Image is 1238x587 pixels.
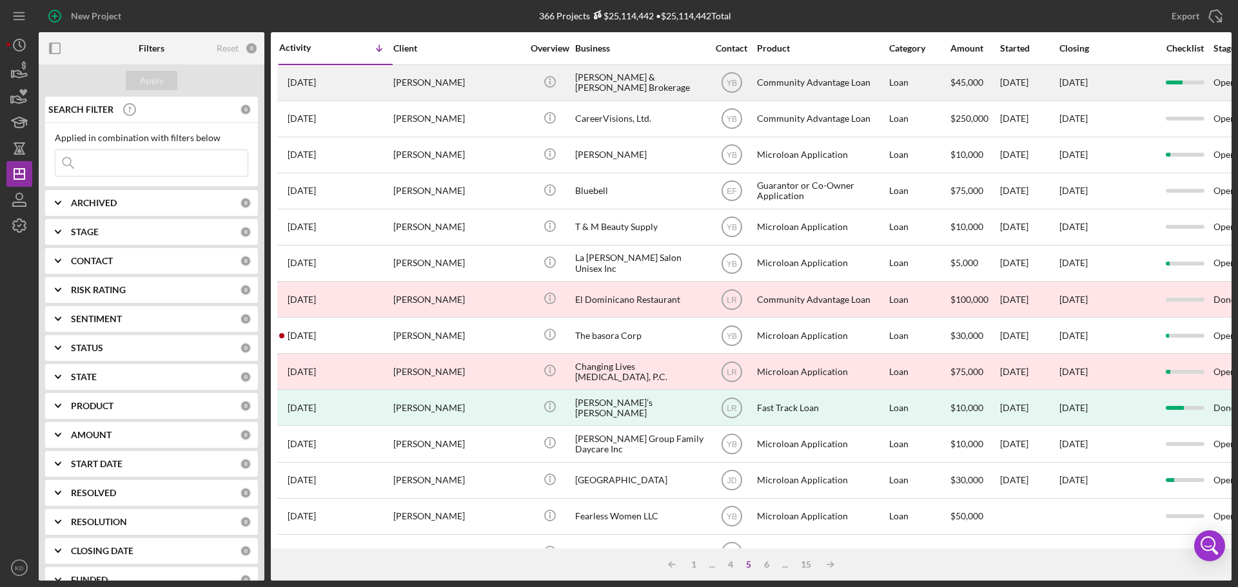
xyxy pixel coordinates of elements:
[1000,390,1058,425] div: [DATE]
[575,174,704,208] div: Bluebell
[727,367,737,376] text: LR
[590,10,654,21] div: $25,114,442
[71,575,108,585] b: FUNDED
[1059,366,1088,377] time: [DATE]
[726,331,736,340] text: YB
[55,133,248,143] div: Applied in combination with filters below
[1059,149,1088,160] time: [DATE]
[393,138,522,172] div: [PERSON_NAME]
[757,174,886,208] div: Guarantor or Co-Owner Application
[575,43,704,53] div: Business
[393,535,522,570] div: [PERSON_NAME]
[726,512,736,521] text: YB
[575,427,704,461] div: [PERSON_NAME] Group Family Daycare Inc
[575,390,704,425] div: [PERSON_NAME]’s [PERSON_NAME]
[1000,210,1058,244] div: [DATE]
[1059,221,1088,232] time: [DATE]
[1059,43,1156,53] div: Closing
[757,463,886,497] div: Microloan Application
[1000,354,1058,389] div: [DATE]
[757,210,886,244] div: Microloan Application
[575,102,704,136] div: CareerVisions, Ltd.
[889,174,949,208] div: Loan
[71,314,122,324] b: SENTIMENT
[6,555,32,581] button: KD
[776,559,794,570] div: ...
[1059,330,1088,341] time: [DATE]
[288,77,316,88] time: 2025-07-16 15:50
[393,463,522,497] div: [PERSON_NAME]
[71,256,113,266] b: CONTACT
[757,102,886,136] div: Community Advantage Loan
[950,113,988,124] span: $250,000
[1000,246,1058,280] div: [DATE]
[889,427,949,461] div: Loan
[726,79,736,88] text: YB
[889,318,949,352] div: Loan
[71,198,117,208] b: ARCHIVED
[575,66,704,100] div: [PERSON_NAME] & [PERSON_NAME] Brokerage
[240,487,251,499] div: 0
[71,488,116,498] b: RESOLVED
[393,210,522,244] div: [PERSON_NAME]
[722,559,740,570] div: 4
[950,257,978,268] span: $5,000
[950,354,999,389] div: $75,000
[575,463,704,497] div: [GEOGRAPHIC_DATA]
[757,138,886,172] div: Microloan Application
[71,372,97,382] b: STATE
[279,43,336,53] div: Activity
[575,282,704,316] div: El Dominicano Restaurant
[575,499,704,534] div: Fearless Women LLC
[889,499,949,534] div: Loan
[950,77,983,88] span: $45,000
[15,564,23,572] text: KD
[794,559,818,570] div: 15
[757,246,886,280] div: Microloan Application
[393,66,522,100] div: [PERSON_NAME]
[1000,43,1058,53] div: Started
[393,102,522,136] div: [PERSON_NAME]
[245,42,258,55] div: 0
[1172,3,1199,29] div: Export
[950,390,999,425] div: $10,000
[889,246,949,280] div: Loan
[726,440,736,449] text: YB
[950,474,983,485] span: $30,000
[950,510,983,521] span: $50,000
[393,43,522,53] div: Client
[950,43,999,53] div: Amount
[71,3,121,29] div: New Project
[71,517,127,527] b: RESOLUTION
[288,149,316,160] time: 2025-07-15 16:24
[240,104,251,115] div: 0
[288,439,316,449] time: 2025-07-08 20:09
[950,438,983,449] span: $10,000
[39,3,134,29] button: New Project
[575,210,704,244] div: T & M Beauty Supply
[71,343,103,353] b: STATUS
[240,371,251,383] div: 0
[240,574,251,586] div: 0
[288,186,316,196] time: 2025-07-15 13:48
[393,390,522,425] div: [PERSON_NAME]
[1000,282,1058,316] div: [DATE]
[1059,474,1088,485] time: [DATE]
[757,354,886,389] div: Microloan Application
[288,403,316,413] time: 2025-07-09 17:30
[288,258,316,268] time: 2025-07-13 18:20
[288,294,316,305] time: 2025-07-11 02:36
[217,43,239,53] div: Reset
[889,535,949,570] div: Loan
[288,367,316,377] time: 2025-07-10 15:52
[240,429,251,441] div: 0
[889,138,949,172] div: Loan
[950,282,999,316] div: $100,000
[889,210,949,244] div: Loan
[726,223,736,232] text: YB
[757,390,886,425] div: Fast Track Loan
[240,342,251,354] div: 0
[707,43,756,53] div: Contact
[889,354,949,389] div: Loan
[1059,77,1088,88] time: [DATE]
